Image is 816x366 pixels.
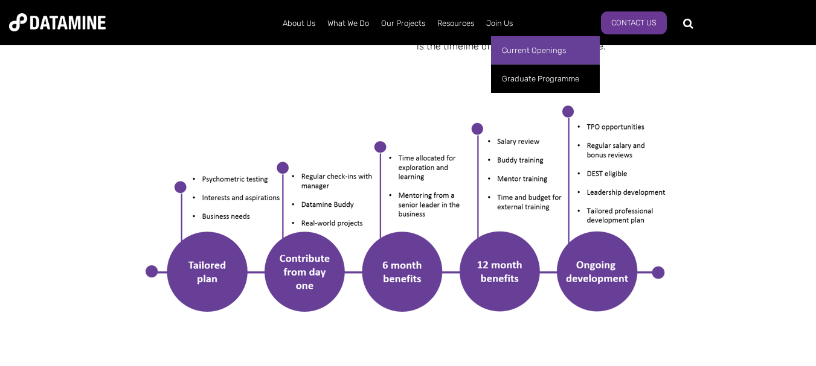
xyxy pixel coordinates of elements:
a: Our Projects [375,8,431,39]
img: Datamine [9,13,106,31]
a: About Us [277,8,321,39]
a: Contact Us [601,11,667,34]
a: Current Openings [491,36,600,65]
a: Join Us [480,8,519,39]
a: What We Do [321,8,375,39]
img: Datamine Grad Programme Process [146,105,671,312]
a: Resources [431,8,480,39]
a: Graduate Programme [491,65,600,93]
